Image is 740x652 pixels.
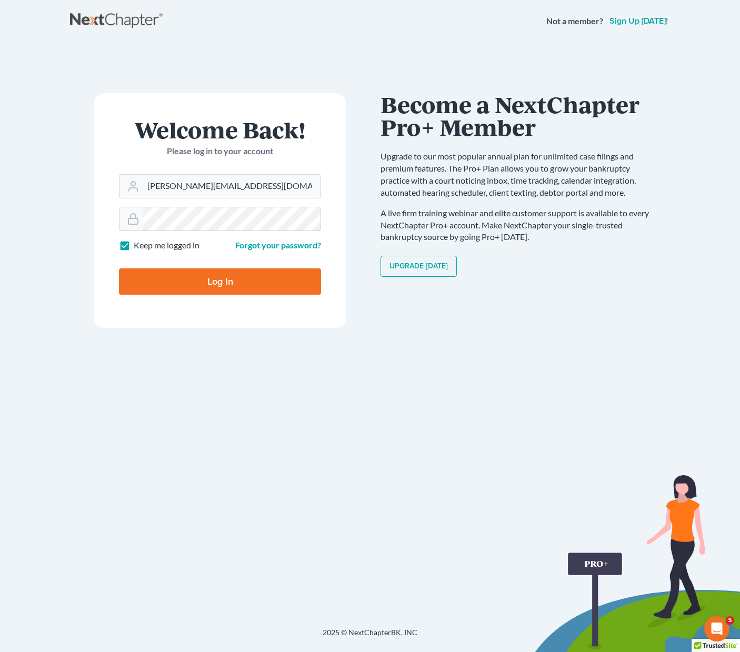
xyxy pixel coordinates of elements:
a: Sign up [DATE]! [607,17,670,25]
input: Email Address [143,175,321,198]
p: A live firm training webinar and elite customer support is available to every NextChapter Pro+ ac... [381,207,659,244]
h1: Welcome Back! [119,118,321,141]
a: Upgrade [DATE] [381,256,457,277]
span: 5 [726,616,734,625]
a: Forgot your password? [235,240,321,250]
h1: Become a NextChapter Pro+ Member [381,93,659,138]
strong: Not a member? [546,15,603,27]
p: Please log in to your account [119,145,321,157]
p: Upgrade to our most popular annual plan for unlimited case filings and premium features. The Pro+... [381,151,659,198]
label: Keep me logged in [134,239,199,252]
input: Log In [119,268,321,295]
div: 2025 © NextChapterBK, INC [70,627,670,646]
iframe: Intercom live chat [704,616,729,641]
